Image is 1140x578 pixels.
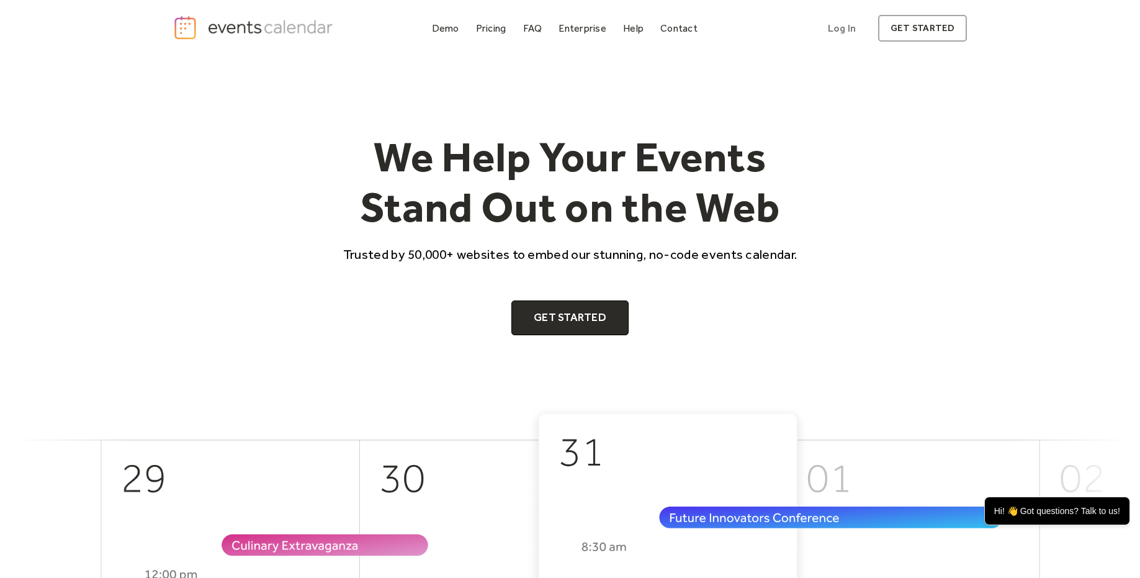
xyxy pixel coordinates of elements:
[173,15,337,40] a: home
[332,245,809,263] p: Trusted by 50,000+ websites to embed our stunning, no-code events calendar.
[618,20,649,37] a: Help
[660,25,698,32] div: Contact
[518,20,547,37] a: FAQ
[432,25,459,32] div: Demo
[554,20,611,37] a: Enterprise
[476,25,506,32] div: Pricing
[623,25,644,32] div: Help
[878,15,967,42] a: get started
[815,15,868,42] a: Log In
[471,20,511,37] a: Pricing
[655,20,702,37] a: Contact
[427,20,464,37] a: Demo
[559,25,606,32] div: Enterprise
[523,25,542,32] div: FAQ
[332,132,809,233] h1: We Help Your Events Stand Out on the Web
[511,300,629,335] a: Get Started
